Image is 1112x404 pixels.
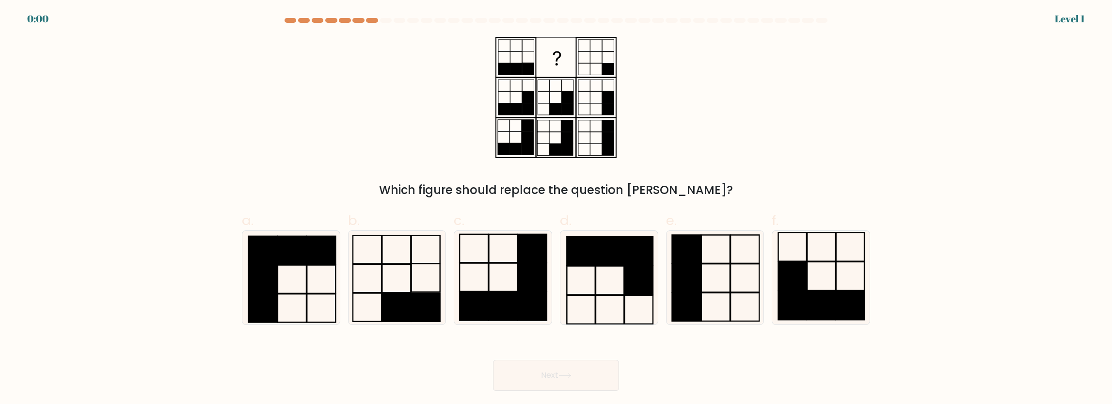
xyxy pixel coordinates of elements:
span: a. [242,211,254,230]
span: f. [772,211,778,230]
div: Level 1 [1055,12,1085,26]
span: d. [560,211,572,230]
button: Next [493,360,619,391]
span: b. [348,211,360,230]
div: 0:00 [27,12,48,26]
div: Which figure should replace the question [PERSON_NAME]? [248,181,864,199]
span: c. [454,211,464,230]
span: e. [666,211,677,230]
